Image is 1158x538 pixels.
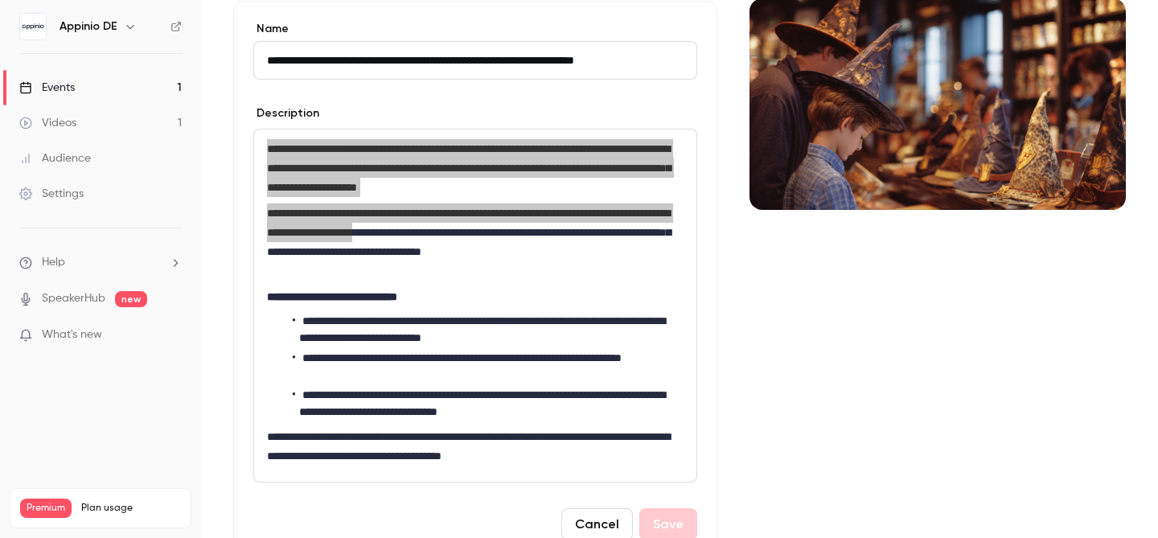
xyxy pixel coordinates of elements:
[42,254,65,271] span: Help
[162,328,182,343] iframe: Noticeable Trigger
[254,129,696,482] div: editor
[20,14,46,39] img: Appinio DE
[60,18,117,35] h6: Appinio DE
[42,290,105,307] a: SpeakerHub
[115,291,147,307] span: new
[19,186,84,202] div: Settings
[42,326,102,343] span: What's new
[19,80,75,96] div: Events
[20,499,72,518] span: Premium
[253,129,697,483] section: description
[19,115,76,131] div: Videos
[253,105,319,121] label: Description
[19,150,91,166] div: Audience
[253,21,697,37] label: Name
[81,502,181,515] span: Plan usage
[19,254,182,271] li: help-dropdown-opener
